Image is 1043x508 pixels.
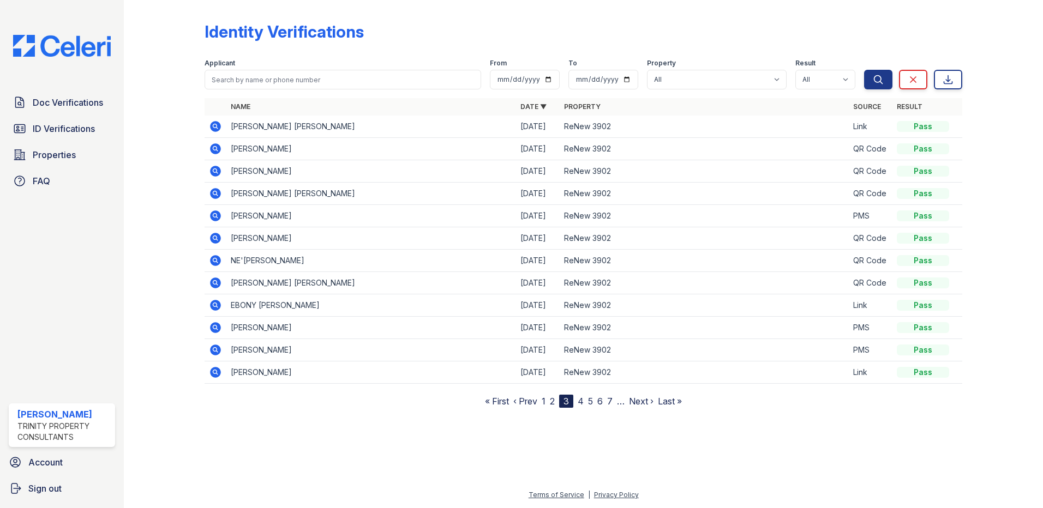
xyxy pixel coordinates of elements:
div: Pass [897,367,949,378]
td: Link [849,294,892,317]
label: From [490,59,507,68]
span: FAQ [33,174,50,188]
td: [PERSON_NAME] [PERSON_NAME] [226,183,516,205]
a: FAQ [9,170,115,192]
td: ReNew 3902 [560,361,849,384]
a: Name [231,102,250,111]
a: 5 [588,396,593,407]
a: Last » [658,396,682,407]
td: ReNew 3902 [560,205,849,227]
td: Link [849,361,892,384]
label: To [568,59,577,68]
div: Pass [897,300,949,311]
a: ‹ Prev [513,396,537,407]
td: PMS [849,317,892,339]
span: Sign out [28,482,62,495]
td: [DATE] [516,250,560,272]
td: ReNew 3902 [560,183,849,205]
td: QR Code [849,160,892,183]
div: Pass [897,121,949,132]
td: [DATE] [516,160,560,183]
label: Applicant [205,59,235,68]
img: CE_Logo_Blue-a8612792a0a2168367f1c8372b55b34899dd931a85d93a1a3d3e32e68fde9ad4.png [4,35,119,57]
div: | [588,491,590,499]
div: Pass [897,322,949,333]
a: Properties [9,144,115,166]
td: [PERSON_NAME] [PERSON_NAME] [226,272,516,294]
span: Account [28,456,63,469]
td: [DATE] [516,116,560,138]
a: 4 [578,396,584,407]
td: [DATE] [516,272,560,294]
div: Pass [897,188,949,199]
td: [DATE] [516,205,560,227]
td: [DATE] [516,317,560,339]
a: Property [564,102,601,111]
a: Sign out [4,477,119,499]
a: Date ▼ [520,102,547,111]
td: ReNew 3902 [560,116,849,138]
td: ReNew 3902 [560,317,849,339]
td: [PERSON_NAME] [226,205,516,227]
div: Pass [897,210,949,221]
div: Pass [897,143,949,154]
td: NE'[PERSON_NAME] [226,250,516,272]
td: ReNew 3902 [560,160,849,183]
td: PMS [849,205,892,227]
div: Pass [897,344,949,355]
a: Doc Verifications [9,92,115,113]
a: 1 [542,396,546,407]
div: [PERSON_NAME] [17,408,111,421]
td: [DATE] [516,294,560,317]
td: PMS [849,339,892,361]
td: QR Code [849,183,892,205]
td: QR Code [849,138,892,160]
div: Trinity Property Consultants [17,421,111,443]
div: Pass [897,277,949,288]
td: [PERSON_NAME] [226,227,516,250]
td: [DATE] [516,361,560,384]
td: ReNew 3902 [560,339,849,361]
a: Privacy Policy [594,491,639,499]
td: Link [849,116,892,138]
input: Search by name or phone number [205,70,481,89]
td: [PERSON_NAME] [226,138,516,160]
a: 2 [550,396,555,407]
td: [DATE] [516,183,560,205]
a: Terms of Service [529,491,584,499]
a: Source [853,102,881,111]
div: Pass [897,166,949,177]
td: [PERSON_NAME] [226,339,516,361]
td: ReNew 3902 [560,294,849,317]
td: [PERSON_NAME] [PERSON_NAME] [226,116,516,138]
td: [PERSON_NAME] [226,160,516,183]
a: Account [4,451,119,473]
a: ID Verifications [9,118,115,140]
td: [DATE] [516,227,560,250]
div: Identity Verifications [205,22,364,41]
label: Property [647,59,676,68]
a: Result [897,102,922,111]
div: Pass [897,233,949,244]
a: 6 [597,396,603,407]
td: [DATE] [516,339,560,361]
td: ReNew 3902 [560,250,849,272]
td: [PERSON_NAME] [226,317,516,339]
span: Doc Verifications [33,96,103,109]
div: Pass [897,255,949,266]
div: 3 [559,395,573,408]
span: Properties [33,148,76,161]
td: QR Code [849,250,892,272]
a: Next › [629,396,654,407]
span: … [617,395,625,408]
td: [PERSON_NAME] [226,361,516,384]
td: ReNew 3902 [560,138,849,160]
td: ReNew 3902 [560,227,849,250]
a: 7 [607,396,613,407]
td: ReNew 3902 [560,272,849,294]
a: « First [485,396,509,407]
td: EBONY [PERSON_NAME] [226,294,516,317]
td: QR Code [849,227,892,250]
span: ID Verifications [33,122,95,135]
